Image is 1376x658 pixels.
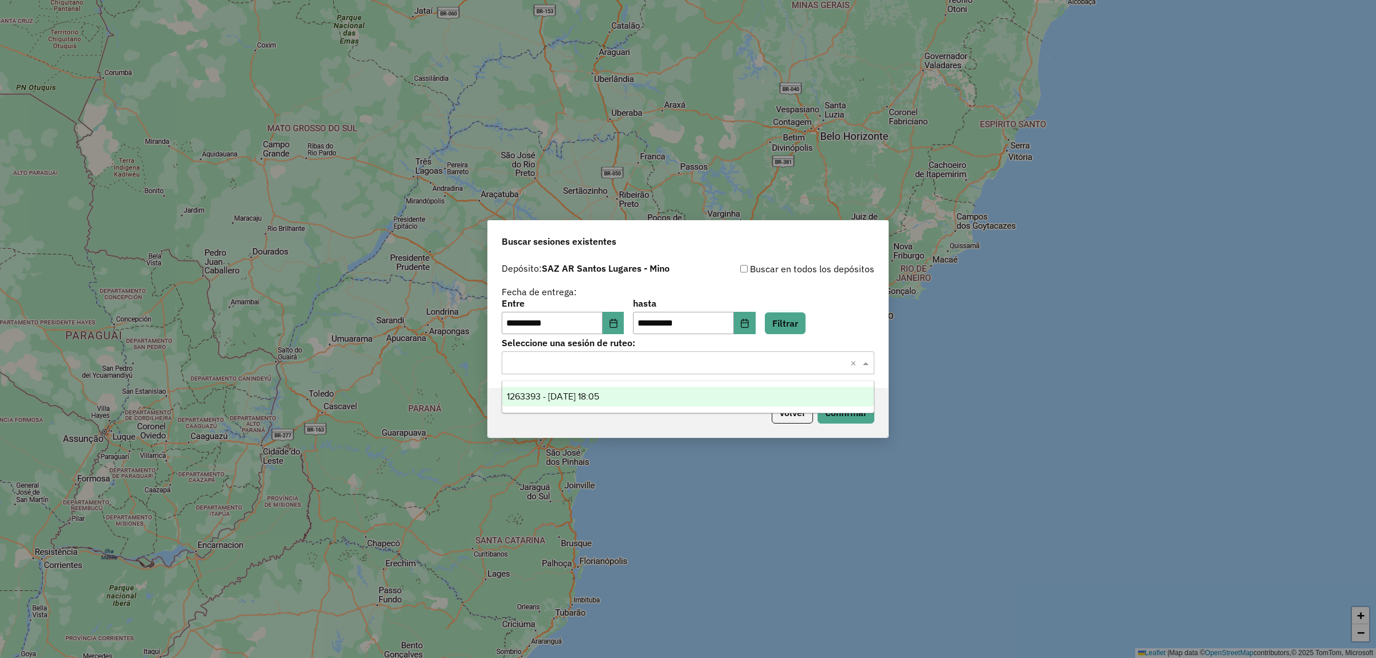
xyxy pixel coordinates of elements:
[850,356,860,370] span: Clear all
[765,312,806,334] button: Filtrar
[603,312,624,335] button: Choose Date
[688,262,874,276] div: Buscar en todos los depósitos
[542,263,670,274] strong: SAZ AR Santos Lugares - Mino
[502,296,624,310] label: Entre
[734,312,756,335] button: Choose Date
[502,234,616,248] span: Buscar sesiones existentes
[633,296,755,310] label: hasta
[502,285,577,299] label: Fecha de entrega:
[507,391,599,401] span: 1263393 - [DATE] 18:05
[502,336,874,350] label: Seleccione una sesión de ruteo:
[502,261,670,275] label: Depósito:
[502,381,874,413] ng-dropdown-panel: Options list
